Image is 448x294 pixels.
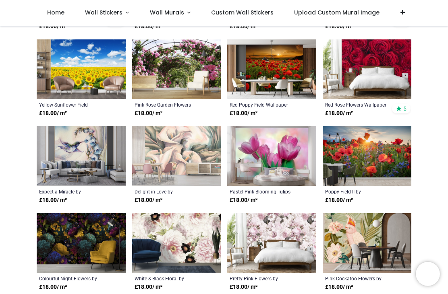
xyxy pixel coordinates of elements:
[135,275,202,282] a: White & Black Floral by [PERSON_NAME]
[211,8,274,16] span: Custom Wall Stickers
[230,109,257,117] strong: £ 18.00 / m²
[294,8,380,16] span: Upload Custom Mural Image
[39,283,67,291] strong: £ 18.00 / m²
[150,8,184,16] span: Wall Murals
[227,39,316,99] img: Red Poppy Field Wall Mural Wallpaper
[85,8,122,16] span: Wall Stickers
[323,213,412,273] img: Pink Cockatoo Flowers Wall Mural by Uta Naumann
[325,196,353,204] strong: £ 18.00 / m²
[325,23,353,31] strong: £ 18.00 / m²
[132,213,221,273] img: White & Black Floral Wall Mural by Uta Naumann
[132,126,221,186] img: Delight in Love Wall Mural by Jody Bergsma
[39,101,106,108] a: Yellow Sunflower Field Wallpaper
[227,126,316,186] img: Pastel Pink Blooming Tulips Wall Mural by Deborah Sandidge - Danita Delimont
[230,188,297,195] a: Pastel Pink Blooming Tulips by [PERSON_NAME]
[325,188,392,195] a: Poppy Field II by [PERSON_NAME]
[403,105,407,112] span: 5
[47,8,64,16] span: Home
[135,101,202,108] a: Pink Rose Garden Flowers Wallpaper
[37,213,126,273] img: Colourful Night Flowers Wall Mural by Uta Naumann
[135,188,202,195] a: Delight in Love by [PERSON_NAME]
[39,188,106,195] a: Expect a Miracle by [PERSON_NAME]
[323,126,412,186] img: Poppy Field II Wall Mural by Steffen Gierok - Mod4
[325,101,392,108] a: Red Rose Flowers Wallpaper
[135,23,162,31] strong: £ 18.00 / m²
[132,39,221,99] img: Pink Rose Garden Flowers Wall Mural Wallpaper
[230,196,257,204] strong: £ 18.00 / m²
[39,23,67,31] strong: £ 18.00 / m²
[135,196,162,204] strong: £ 18.00 / m²
[230,101,297,108] a: Red Poppy Field Wallpaper
[227,213,316,273] img: Pretty Pink Flowers Wall Mural by Uta Naumann
[37,126,126,186] img: Expect a Miracle Wall Mural by Jody Bergsma
[416,262,440,286] iframe: Brevo live chat
[230,23,257,31] strong: £ 18.00 / m²
[39,196,67,204] strong: £ 18.00 / m²
[325,283,353,291] strong: £ 18.00 / m²
[37,39,126,99] img: Yellow Sunflower Field Wall Mural Wallpaper
[325,109,353,117] strong: £ 18.00 / m²
[230,283,257,291] strong: £ 18.00 / m²
[325,275,392,282] a: Pink Cockatoo Flowers by [PERSON_NAME]
[135,283,162,291] strong: £ 18.00 / m²
[135,109,162,117] strong: £ 18.00 / m²
[323,39,412,99] img: Red Rose Flowers Wall Mural Wallpaper
[230,275,297,282] a: Pretty Pink Flowers by [PERSON_NAME]
[39,275,106,282] a: Colourful Night Flowers by [PERSON_NAME]
[39,109,67,117] strong: £ 18.00 / m²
